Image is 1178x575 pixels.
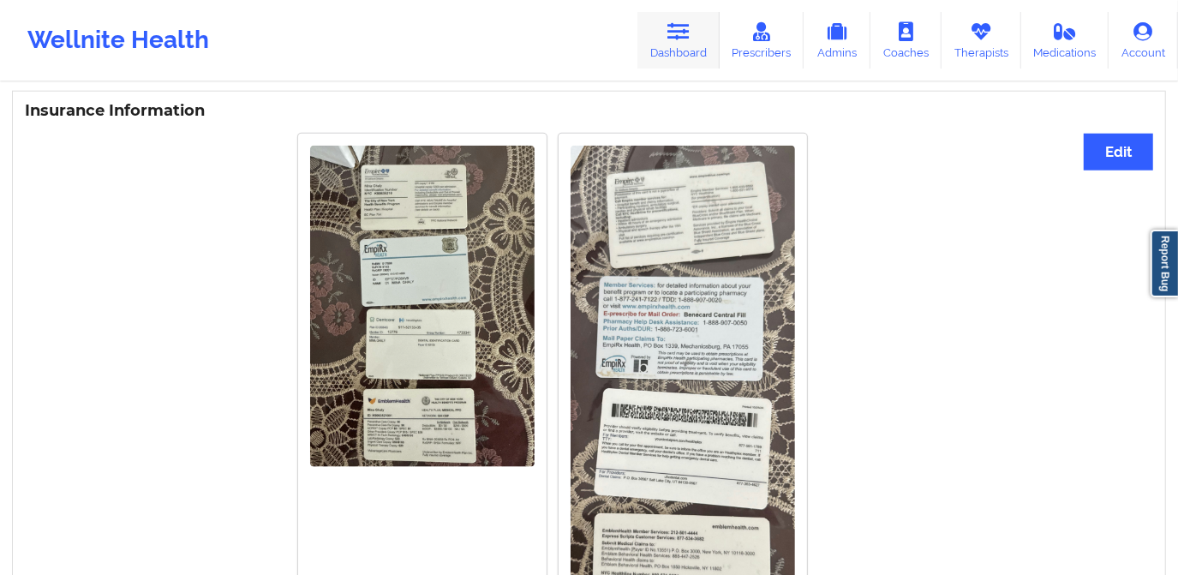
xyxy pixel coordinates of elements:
a: Admins [804,12,870,69]
a: Dashboard [637,12,720,69]
button: Edit [1084,134,1153,171]
a: Report Bug [1151,230,1178,297]
a: Prescribers [720,12,804,69]
a: Therapists [942,12,1021,69]
a: Medications [1021,12,1109,69]
a: Coaches [870,12,942,69]
a: Account [1109,12,1178,69]
h3: Insurance Information [25,101,1153,121]
img: Mina Ghaly [310,146,535,468]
